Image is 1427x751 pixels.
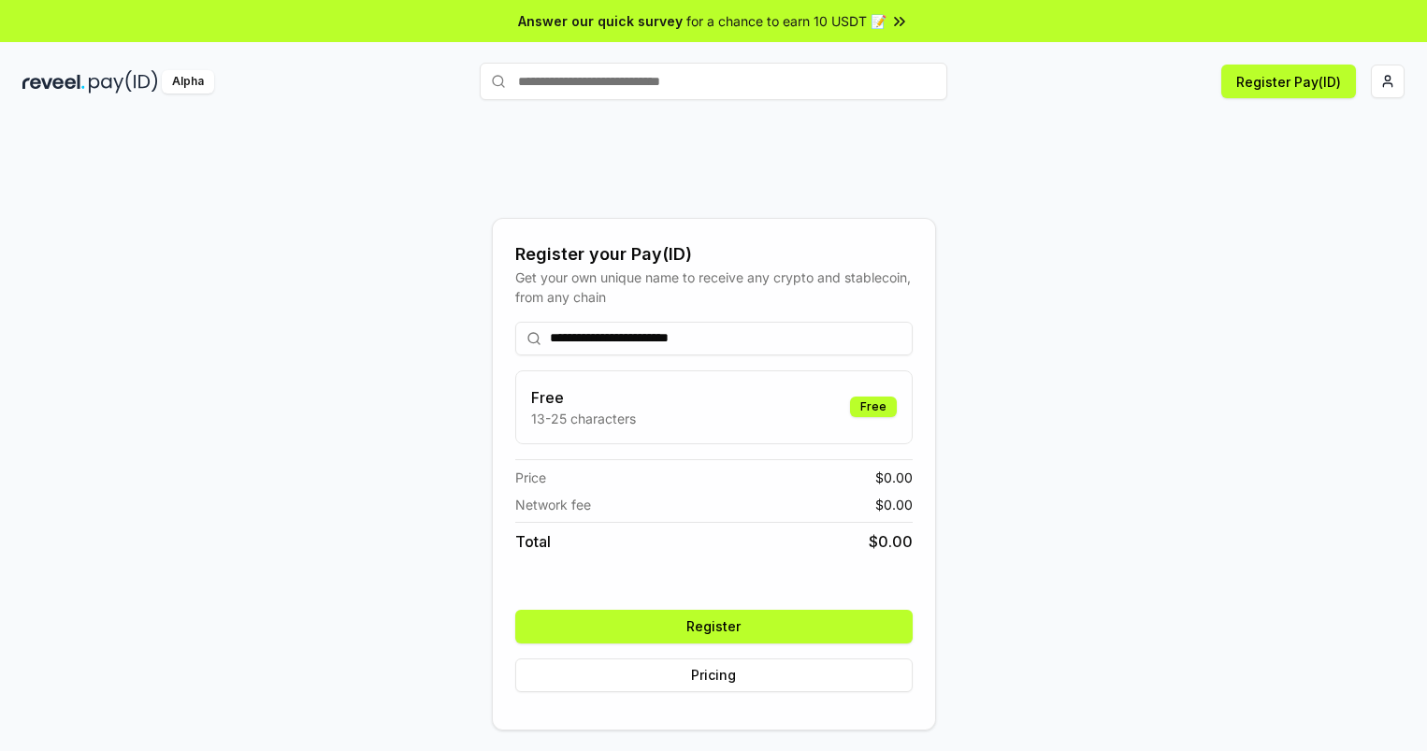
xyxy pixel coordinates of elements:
[531,386,636,409] h3: Free
[162,70,214,94] div: Alpha
[686,11,886,31] span: for a chance to earn 10 USDT 📝
[515,267,913,307] div: Get your own unique name to receive any crypto and stablecoin, from any chain
[875,495,913,514] span: $ 0.00
[515,658,913,692] button: Pricing
[515,241,913,267] div: Register your Pay(ID)
[515,495,591,514] span: Network fee
[518,11,683,31] span: Answer our quick survey
[1221,65,1356,98] button: Register Pay(ID)
[875,468,913,487] span: $ 0.00
[515,530,551,553] span: Total
[850,397,897,417] div: Free
[531,409,636,428] p: 13-25 characters
[515,610,913,643] button: Register
[89,70,158,94] img: pay_id
[22,70,85,94] img: reveel_dark
[869,530,913,553] span: $ 0.00
[515,468,546,487] span: Price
